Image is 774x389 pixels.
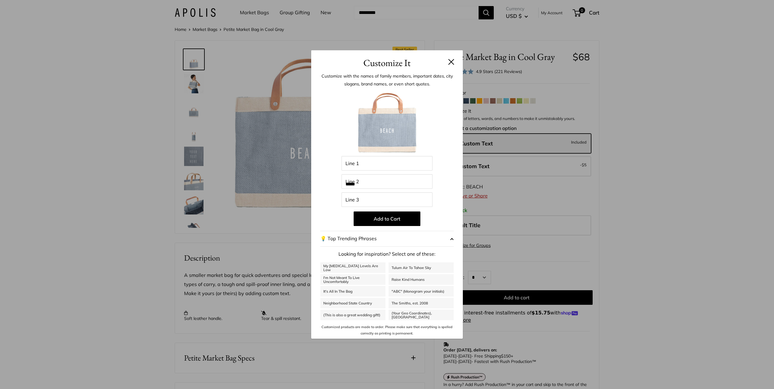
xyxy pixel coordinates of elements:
p: Customized products are made to order. Please make sure that everything is spelled correctly as p... [320,324,454,336]
a: (This is also a great wedding gift!) [320,310,385,320]
a: I'm Not Meant To Live Uncomfortably [320,274,385,285]
button: Add to Cart [354,211,420,226]
a: Tulum Air To Tahoe Sky [389,262,454,273]
h3: Customize It [320,56,454,70]
a: (Your Geo Coordinates), [GEOGRAPHIC_DATA] [389,310,454,320]
a: Neighborhood State Country [320,298,385,308]
p: Customize with the names of family members, important dates, city slogans, brand names, or even s... [320,72,454,88]
button: 💡 Top Trending Phrases [320,231,454,247]
a: The Smiths, est. 2008 [389,298,454,308]
a: It's All In The Bag [320,286,385,297]
p: Looking for inspiration? Select one of these: [320,250,454,259]
img: customizer-prod [354,89,420,156]
a: My [MEDICAL_DATA] Levels Are Low [320,262,385,273]
a: Raise Kind Humans [389,274,454,285]
a: "ABC" (Monogram your initials) [389,286,454,297]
